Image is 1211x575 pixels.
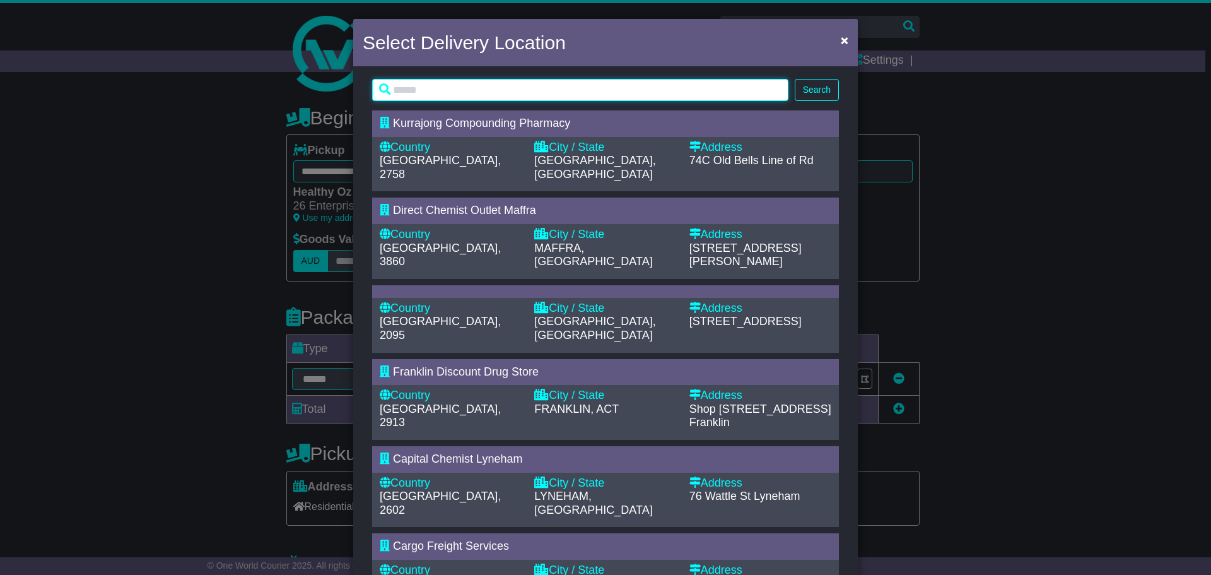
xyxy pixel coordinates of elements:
div: Address [689,389,831,403]
div: Country [380,389,522,403]
div: City / State [534,228,676,242]
h4: Select Delivery Location [363,28,566,57]
span: 74C Old Bells Line of Rd [689,154,814,167]
span: [GEOGRAPHIC_DATA], 3860 [380,242,501,268]
span: Franklin Discount Drug Store [393,365,539,378]
span: Capital Chemist Lyneham [393,453,522,465]
div: City / State [534,389,676,403]
span: FRANKLIN, ACT [534,403,619,415]
div: City / State [534,141,676,155]
div: Country [380,141,522,155]
button: Search [795,79,839,101]
span: MAFFRA, [GEOGRAPHIC_DATA] [534,242,652,268]
button: Close [834,27,855,53]
span: [GEOGRAPHIC_DATA], 2095 [380,315,501,341]
span: Kurrajong Compounding Pharmacy [393,117,570,129]
span: [GEOGRAPHIC_DATA], [GEOGRAPHIC_DATA] [534,315,655,341]
div: Country [380,302,522,316]
div: Country [380,228,522,242]
span: Lyneham [754,490,800,502]
span: Cargo Freight Services [393,540,509,552]
span: LYNEHAM, [GEOGRAPHIC_DATA] [534,490,652,516]
div: Address [689,141,831,155]
span: Shop [STREET_ADDRESS] [689,403,831,415]
span: [GEOGRAPHIC_DATA], [GEOGRAPHIC_DATA] [534,154,655,181]
span: [GEOGRAPHIC_DATA], 2602 [380,490,501,516]
div: Address [689,477,831,490]
div: Address [689,302,831,316]
div: Address [689,228,831,242]
span: [GEOGRAPHIC_DATA], 2913 [380,403,501,429]
div: City / State [534,477,676,490]
div: City / State [534,302,676,316]
span: × [841,33,848,47]
span: 76 Wattle St [689,490,751,502]
span: [STREET_ADDRESS] [689,315,802,328]
span: Direct Chemist Outlet Maffra [393,204,536,216]
span: [STREET_ADDRESS][PERSON_NAME] [689,242,802,268]
span: Franklin [689,416,730,429]
div: Country [380,477,522,490]
span: [GEOGRAPHIC_DATA], 2758 [380,154,501,181]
